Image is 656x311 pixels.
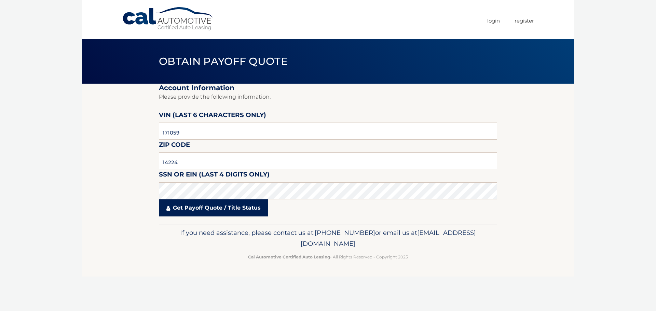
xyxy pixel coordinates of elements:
[159,110,266,123] label: VIN (last 6 characters only)
[515,15,534,26] a: Register
[315,229,375,237] gu-sc-dial: Click to Connect 6098073200
[159,84,497,92] h2: Account Information
[163,253,493,260] p: - All Rights Reserved - Copyright 2025
[159,199,268,216] a: Get Payoff Quote / Title Status
[159,92,497,102] p: Please provide the following information.
[159,169,270,182] label: SSN or EIN (last 4 digits only)
[487,15,500,26] a: Login
[163,227,493,249] p: If you need assistance, please contact us at: or email us at
[248,254,330,259] strong: Cal Automotive Certified Auto Leasing
[122,7,214,31] a: Cal Automotive
[159,55,288,68] span: Obtain Payoff Quote
[159,140,190,152] label: Zip Code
